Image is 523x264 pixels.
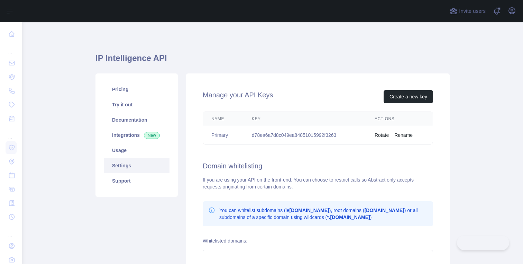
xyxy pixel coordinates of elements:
p: You can whitelist subdomains (ie ), root domains ( ) or all subdomains of a specific domain using... [219,207,428,221]
a: Usage [104,143,169,158]
a: Support [104,173,169,188]
a: Try it out [104,97,169,112]
th: Actions [366,112,433,126]
a: Integrations New [104,127,169,143]
span: Invite users [459,7,486,15]
b: [DOMAIN_NAME] [365,208,404,213]
span: New [144,132,160,139]
td: Primary [203,126,244,144]
div: ... [6,225,17,238]
h1: IP Intelligence API [95,53,450,69]
a: Settings [104,158,169,173]
div: ... [6,126,17,140]
b: *.[DOMAIN_NAME] [327,214,370,220]
th: Name [203,112,244,126]
iframe: Toggle Customer Support [457,236,509,250]
a: Pricing [104,82,169,97]
button: Invite users [448,6,487,17]
button: Create a new key [384,90,433,103]
button: Rotate [375,132,389,139]
td: d78ea6a7d8c049ea84851015992f3263 [244,126,366,144]
b: [DOMAIN_NAME] [290,208,329,213]
div: If you are using your API on the front-end. You can choose to restrict calls so Abstract only acc... [203,176,433,190]
h2: Domain whitelisting [203,161,433,171]
label: Whitelisted domains: [203,238,247,244]
button: Rename [394,132,413,139]
a: Documentation [104,112,169,127]
h2: Manage your API Keys [203,90,273,103]
div: ... [6,42,17,55]
th: Key [244,112,366,126]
